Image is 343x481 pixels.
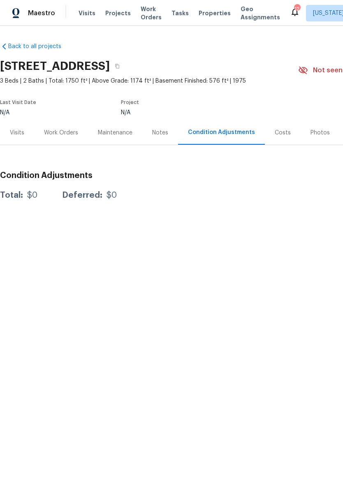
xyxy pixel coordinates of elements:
div: 12 [294,5,300,13]
span: Work Orders [141,5,162,21]
div: $0 [107,191,117,199]
button: Copy Address [110,59,125,74]
div: $0 [27,191,37,199]
div: N/A [121,110,279,116]
div: Visits [10,129,24,137]
span: Maestro [28,9,55,17]
span: Properties [199,9,231,17]
div: Notes [152,129,168,137]
span: Geo Assignments [241,5,280,21]
span: Tasks [171,10,189,16]
div: Photos [311,129,330,137]
div: Condition Adjustments [188,128,255,136]
div: Costs [275,129,291,137]
span: Project [121,100,139,105]
span: Projects [105,9,131,17]
span: Visits [79,9,95,17]
div: Deferred: [62,191,102,199]
div: Maintenance [98,129,132,137]
div: Work Orders [44,129,78,137]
